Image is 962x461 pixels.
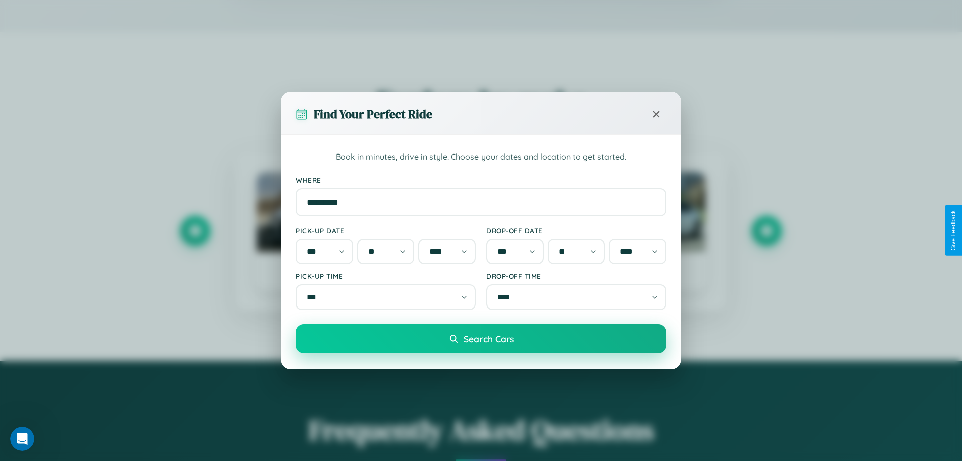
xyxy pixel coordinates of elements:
[296,150,666,164] p: Book in minutes, drive in style. Choose your dates and location to get started.
[314,106,432,122] h3: Find Your Perfect Ride
[464,333,514,344] span: Search Cars
[296,226,476,235] label: Pick-up Date
[486,226,666,235] label: Drop-off Date
[296,176,666,184] label: Where
[296,324,666,353] button: Search Cars
[486,272,666,280] label: Drop-off Time
[296,272,476,280] label: Pick-up Time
